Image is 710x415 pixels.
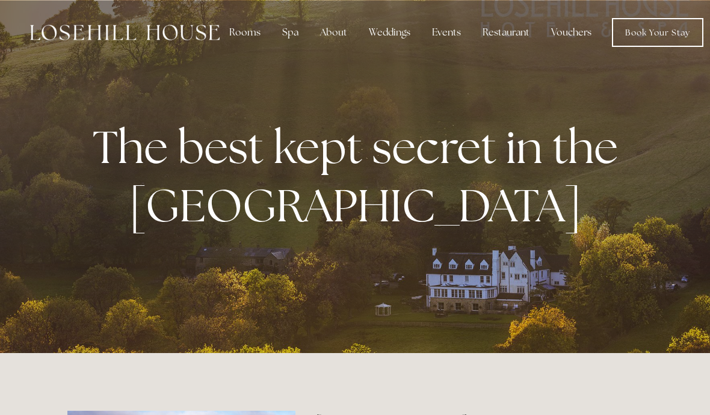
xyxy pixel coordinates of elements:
[30,25,220,40] img: Losehill House
[273,20,308,45] div: Spa
[473,20,539,45] div: Restaurant
[422,20,471,45] div: Events
[93,117,628,235] strong: The best kept secret in the [GEOGRAPHIC_DATA]
[542,20,601,45] a: Vouchers
[612,18,703,47] a: Book Your Stay
[220,20,270,45] div: Rooms
[359,20,420,45] div: Weddings
[310,20,357,45] div: About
